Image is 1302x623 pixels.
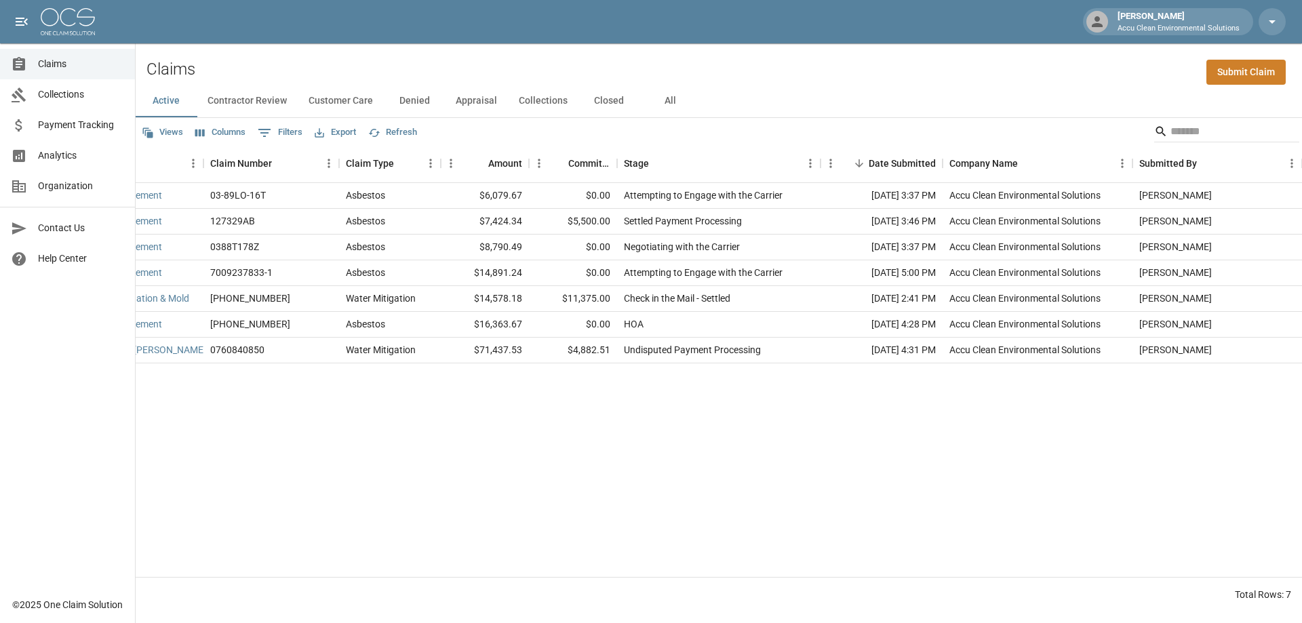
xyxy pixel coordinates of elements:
div: Stephanie Lindsey [1139,317,1212,331]
div: Amount [441,144,529,182]
button: Views [138,122,186,143]
div: Stephanie Lindsey [1139,240,1212,254]
div: $11,375.00 [529,286,617,312]
div: Stage [617,144,821,182]
button: open drawer [8,8,35,35]
div: Settled Payment Processing [624,214,742,228]
div: $0.00 [529,183,617,209]
button: Sort [1197,154,1216,173]
button: Menu [183,153,203,174]
div: Water Mitigation [346,292,416,305]
div: Asbestos [346,266,385,279]
button: Menu [441,153,461,174]
div: Undisputed Payment Processing [624,343,761,357]
button: Export [311,122,359,143]
span: Analytics [38,148,124,163]
div: Check in the Mail - Settled [624,292,730,305]
div: Date Submitted [821,144,943,182]
div: $7,424.34 [441,209,529,235]
div: Accu Clean Environmental Solutions [949,240,1101,254]
div: Claim Name [34,144,203,182]
button: Menu [1282,153,1302,174]
div: Claim Type [339,144,441,182]
a: Submit Claim [1206,60,1286,85]
div: Search [1154,121,1299,145]
div: Accu Clean Environmental Solutions [949,188,1101,202]
button: Sort [1018,154,1037,173]
button: Denied [384,85,445,117]
button: Closed [578,85,639,117]
div: [PERSON_NAME] [1112,9,1245,34]
button: Contractor Review [197,85,298,117]
div: Claim Number [210,144,272,182]
div: 7009237833-1 [210,266,273,279]
div: Stephanie Lindsey [1139,292,1212,305]
p: Accu Clean Environmental Solutions [1118,23,1240,35]
div: [DATE] 3:37 PM [821,235,943,260]
div: 127329AB [210,214,255,228]
div: $14,891.24 [441,260,529,286]
div: Negotiating with the Carrier [624,240,740,254]
div: 300-0477590-2025 [210,292,290,305]
div: $16,363.67 [441,312,529,338]
button: Sort [394,154,413,173]
div: Asbestos [346,214,385,228]
span: Organization [38,179,124,193]
div: [DATE] 5:00 PM [821,260,943,286]
div: $14,578.18 [441,286,529,312]
span: Payment Tracking [38,118,124,132]
div: Stephanie Lindsey [1139,343,1212,357]
button: All [639,85,701,117]
div: 03-89LO-16T [210,188,266,202]
button: Menu [529,153,549,174]
div: $5,500.00 [529,209,617,235]
button: Refresh [365,122,420,143]
div: Accu Clean Environmental Solutions [949,292,1101,305]
div: Claim Type [346,144,394,182]
div: Committed Amount [568,144,610,182]
div: Committed Amount [529,144,617,182]
div: $6,079.67 [441,183,529,209]
div: $0.00 [529,312,617,338]
button: Show filters [254,122,306,144]
div: Asbestos [346,188,385,202]
button: Menu [1112,153,1132,174]
button: Sort [649,154,668,173]
div: Water Mitigation [346,343,416,357]
div: $0.00 [529,235,617,260]
span: Contact Us [38,221,124,235]
button: Sort [850,154,869,173]
div: [DATE] 3:46 PM [821,209,943,235]
div: Company Name [943,144,1132,182]
div: $8,790.49 [441,235,529,260]
button: Collections [508,85,578,117]
div: Stephanie Lindsey [1139,214,1212,228]
div: [DATE] 3:37 PM [821,183,943,209]
div: Submitted By [1132,144,1302,182]
div: [DATE] 4:28 PM [821,312,943,338]
div: Attempting to Engage with the Carrier [624,188,783,202]
div: Amount [488,144,522,182]
div: [DATE] 2:41 PM [821,286,943,312]
span: Help Center [38,252,124,266]
div: Total Rows: 7 [1235,588,1291,601]
div: © 2025 One Claim Solution [12,598,123,611]
button: Appraisal [445,85,508,117]
div: Submitted By [1139,144,1197,182]
div: Company Name [949,144,1018,182]
button: Select columns [192,122,249,143]
div: Date Submitted [869,144,936,182]
div: Accu Clean Environmental Solutions [949,343,1101,357]
div: Stage [624,144,649,182]
div: $71,437.53 [441,338,529,363]
button: Customer Care [298,85,384,117]
button: Menu [800,153,821,174]
div: Stephanie Lindsey [1139,188,1212,202]
h2: Claims [146,60,195,79]
div: Attempting to Engage with the Carrier [624,266,783,279]
button: Menu [821,153,841,174]
div: Accu Clean Environmental Solutions [949,214,1101,228]
div: Asbestos [346,240,385,254]
button: Sort [272,154,291,173]
div: Asbestos [346,317,385,331]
